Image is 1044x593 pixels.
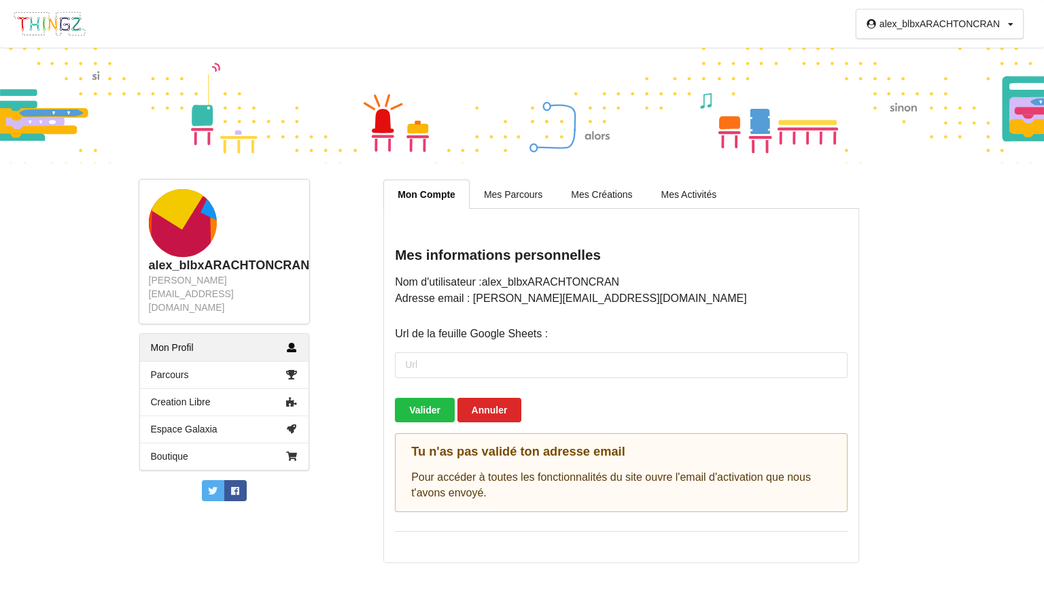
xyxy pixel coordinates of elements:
[880,19,1000,29] div: alex_blbxARACHTONCRAN
[140,416,309,443] a: Espace Galaxia
[13,11,86,37] img: thingz_logo.png
[140,443,309,470] a: Boutique
[383,180,470,209] a: Mon Compte
[395,433,848,513] div: Pour accéder à toutes les fonctionnalités du site ouvre l'email d'activation que nous t'avons env...
[395,352,848,378] input: Url
[395,398,455,422] button: Valider
[411,444,831,460] div: Tu n'as pas validé ton adresse email
[140,334,309,361] a: Mon Profil
[470,180,557,208] a: Mes Parcours
[395,274,848,513] div: Nom d'utilisateur : alex_blbxARACHTONCRAN Adresse email : [PERSON_NAME][EMAIL_ADDRESS][DOMAIN_NAM...
[140,361,309,388] a: Parcours
[149,258,300,273] div: alex_blbxARACHTONCRAN
[647,180,731,208] a: Mes Activités
[140,388,309,416] a: Creation Libre
[395,246,848,264] div: Mes informations personnelles
[457,398,522,422] button: Annuler
[149,273,300,314] div: [PERSON_NAME][EMAIL_ADDRESS][DOMAIN_NAME]
[557,180,646,208] a: Mes Créations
